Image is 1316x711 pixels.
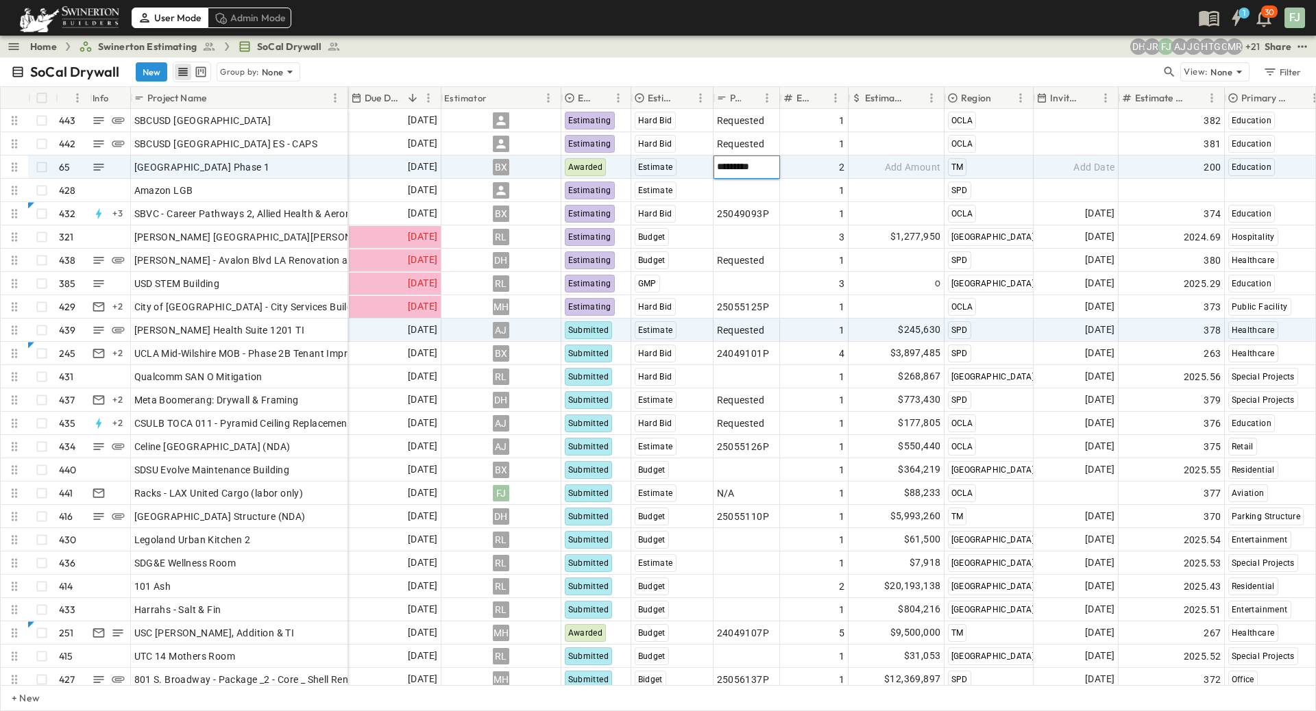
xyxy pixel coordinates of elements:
[56,87,90,109] div: #
[717,207,770,221] span: 25049093P
[365,91,402,105] p: Due Date
[1199,38,1215,55] div: Haaris Tahmas (haaris.tahmas@swinerton.com)
[59,160,70,174] p: 65
[134,393,299,407] span: Meta Boomerang: Drywall & Framing
[208,8,292,28] div: Admin Mode
[1232,442,1254,451] span: Retail
[638,372,672,382] span: Hard Bid
[420,90,437,106] button: Menu
[493,345,509,362] div: BX
[717,300,770,314] span: 25055125P
[951,139,973,149] span: OCLA
[638,488,673,498] span: Estimate
[568,255,611,265] span: Estimating
[408,205,437,221] span: [DATE]
[1085,392,1114,408] span: [DATE]
[1232,349,1275,358] span: Healthcare
[493,252,509,269] div: DH
[923,90,940,106] button: Menu
[1085,229,1114,245] span: [DATE]
[134,323,305,337] span: [PERSON_NAME] Health Suite 1201 TI
[839,160,844,174] span: 2
[1265,7,1274,18] p: 30
[638,302,672,312] span: Hard Bid
[408,299,437,314] span: [DATE]
[134,370,263,384] span: Qualcomm SAN O Mitigation
[59,463,77,477] p: 440
[839,184,844,197] span: 1
[134,300,367,314] span: City of [GEOGRAPHIC_DATA] - City Services Building
[134,160,270,174] span: [GEOGRAPHIC_DATA] Phase 1
[59,440,76,453] p: 434
[1232,302,1288,312] span: Public Facility
[568,279,611,288] span: Estimating
[134,463,290,477] span: SDSU Evolve Maintenance Building
[638,395,673,405] span: Estimate
[898,438,940,454] span: $550,440
[1232,209,1272,219] span: Education
[1135,91,1186,105] p: Estimate Number
[59,416,76,430] p: 435
[134,207,408,221] span: SBVC - Career Pathways 2, Allied Health & Aeronautics Bldg's
[408,159,437,175] span: [DATE]
[1085,322,1114,338] span: [DATE]
[951,162,964,172] span: TM
[717,440,770,453] span: 25055126P
[1050,91,1080,105] p: Invite Date
[59,393,75,407] p: 437
[110,415,126,432] div: + 2
[1085,369,1114,384] span: [DATE]
[839,114,844,127] span: 1
[951,419,973,428] span: OCLA
[69,90,86,106] button: Menu
[262,65,284,79] p: None
[59,207,76,221] p: 432
[16,3,122,32] img: 6c363589ada0b36f064d841b69d3a419a338230e66bb0a533688fa5cc3e9e735.png
[638,162,673,172] span: Estimate
[568,419,609,428] span: Submitted
[568,209,611,219] span: Estimating
[408,508,437,524] span: [DATE]
[1085,415,1114,431] span: [DATE]
[1204,393,1221,407] span: 379
[493,322,509,338] div: AJ
[898,462,940,477] span: $364,219
[717,347,770,360] span: 24049101P
[568,512,609,521] span: Submitted
[890,345,941,361] span: $3,897,485
[1204,160,1221,174] span: 200
[898,322,940,338] span: $245,630
[132,8,208,28] div: User Mode
[717,486,735,500] span: N/A
[30,62,119,82] p: SoCal Drywall
[1232,279,1272,288] span: Education
[568,349,609,358] span: Submitted
[408,182,437,198] span: [DATE]
[951,186,968,195] span: SPD
[1085,438,1114,454] span: [DATE]
[1085,508,1114,524] span: [DATE]
[1232,116,1272,125] span: Education
[59,253,76,267] p: 438
[493,299,509,315] div: MH
[441,87,561,109] div: Estimator
[1097,90,1114,106] button: Menu
[1185,38,1202,55] div: Jorge Garcia (jorgarcia@swinerton.com)
[898,415,940,431] span: $177,805
[638,139,672,149] span: Hard Bid
[1085,299,1114,314] span: [DATE]
[408,369,437,384] span: [DATE]
[638,232,666,242] span: Budget
[1232,372,1295,382] span: Special Projects
[1073,160,1114,174] span: Add Date
[1082,90,1097,105] button: Sort
[90,87,131,109] div: Info
[1294,38,1311,55] button: test
[1204,137,1221,151] span: 381
[610,90,626,106] button: Menu
[408,275,437,291] span: [DATE]
[134,510,306,523] span: [GEOGRAPHIC_DATA] Structure (NDA)
[568,372,609,382] span: Submitted
[648,91,674,105] p: Estimate Type
[1226,38,1243,55] div: Meghana Raj (meghana.raj@swinerton.com)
